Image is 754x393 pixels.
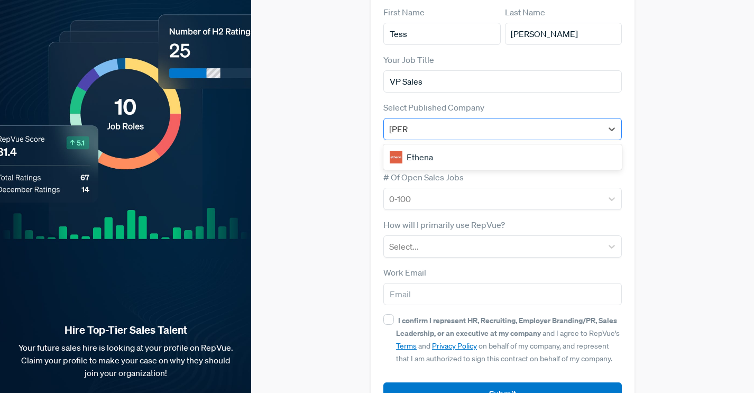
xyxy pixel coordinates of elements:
strong: Hire Top-Tier Sales Talent [17,323,234,337]
label: How will I primarily use RepVue? [383,218,505,231]
label: Work Email [383,266,426,279]
label: Select Published Company [383,101,484,114]
label: First Name [383,6,425,19]
img: Ethena [390,151,402,163]
a: Terms [396,341,417,351]
label: # Of Open Sales Jobs [383,171,464,184]
input: Last Name [505,23,622,45]
span: and I agree to RepVue’s and on behalf of my company, and represent that I am authorized to sign t... [396,316,620,363]
input: First Name [383,23,501,45]
a: Privacy Policy [432,341,477,351]
input: Title [383,70,622,93]
p: Your future sales hire is looking at your profile on RepVue. Claim your profile to make your case... [17,341,234,379]
strong: I confirm I represent HR, Recruiting, Employer Branding/PR, Sales Leadership, or an executive at ... [396,315,617,338]
div: Ethena [383,147,622,168]
input: Email [383,283,622,305]
label: Your Job Title [383,53,434,66]
label: Last Name [505,6,545,19]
